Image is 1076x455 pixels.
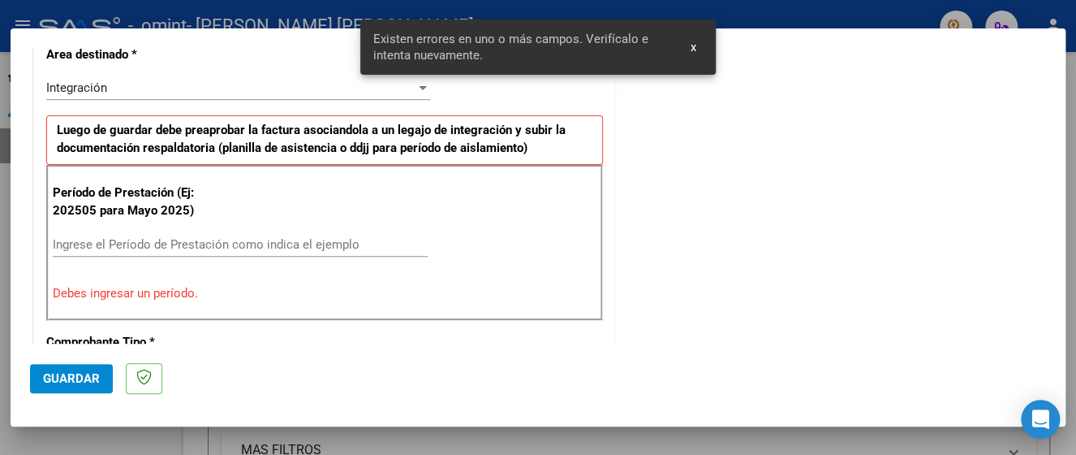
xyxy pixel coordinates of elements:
span: Guardar [43,371,100,386]
span: x [691,40,696,54]
p: Comprobante Tipo * [46,333,213,352]
strong: Luego de guardar debe preaprobar la factura asociandola a un legajo de integración y subir la doc... [57,123,566,156]
button: Guardar [30,364,113,393]
p: Período de Prestación (Ej: 202505 para Mayo 2025) [53,184,216,220]
div: Open Intercom Messenger [1021,400,1060,439]
span: Existen errores en uno o más campos. Verifícalo e intenta nuevamente. [373,31,671,63]
span: Integración [46,80,107,95]
button: x [678,32,709,62]
p: Debes ingresar un período. [53,284,596,303]
p: Area destinado * [46,45,213,64]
